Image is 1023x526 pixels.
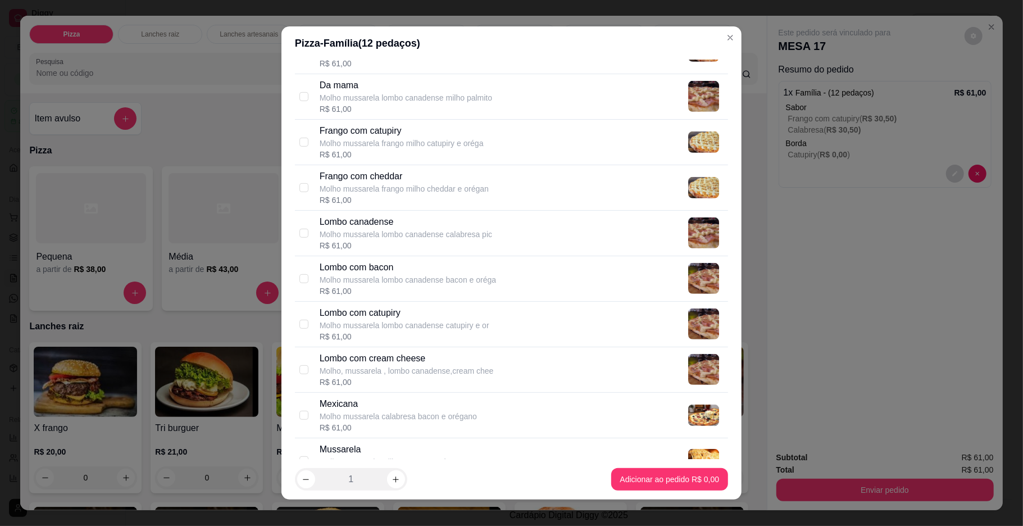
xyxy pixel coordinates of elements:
[387,470,405,488] button: increase-product-quantity
[688,354,719,385] img: product-image
[320,103,492,115] div: R$ 61,00
[320,92,492,103] p: Molho mussarela lombo canadense milho palmito
[688,131,719,153] img: product-image
[320,411,477,422] p: Molho mussarela calabresa bacon e orégano
[688,177,719,199] img: product-image
[320,365,494,377] p: Molho, mussarela , lombo canadense,cream chee
[320,79,492,92] p: Da mama
[611,468,729,491] button: Adicionar ao pedido R$ 0,00
[320,149,484,160] div: R$ 61,00
[320,320,489,331] p: Molho mussarela lombo canadense catupiry e or
[320,138,484,149] p: Molho mussarela frango milho catupiry e oréga
[320,215,492,229] p: Lombo canadense
[320,261,496,274] p: Lombo com bacon
[320,285,496,297] div: R$ 61,00
[320,397,477,411] p: Mexicana
[320,58,557,69] div: R$ 61,00
[297,470,315,488] button: decrease-product-quantity
[295,35,728,51] div: Pizza - Família ( 12 pedaços)
[688,263,719,294] img: product-image
[688,217,719,248] img: product-image
[320,331,489,342] div: R$ 61,00
[320,194,489,206] div: R$ 61,00
[688,405,719,426] img: product-image
[320,443,465,456] p: Mussarela
[721,29,739,47] button: Close
[348,473,353,486] p: 1
[688,309,719,339] img: product-image
[320,274,496,285] p: Molho mussarela lombo canadense bacon e oréga
[320,229,492,240] p: Molho mussarela lombo canadense calabresa pic
[320,422,477,433] div: R$ 61,00
[688,81,719,112] img: product-image
[320,377,494,388] div: R$ 61,00
[320,170,489,183] p: Frango com cheddar
[320,352,494,365] p: Lombo com cream cheese
[320,124,484,138] p: Frango com catupiry
[320,240,492,251] div: R$ 61,00
[688,449,719,472] img: product-image
[320,456,465,468] p: Molho mussarela milho tomate e orégano
[320,183,489,194] p: Molho mussarela frango milho cheddar e orégan
[320,306,489,320] p: Lombo com catupiry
